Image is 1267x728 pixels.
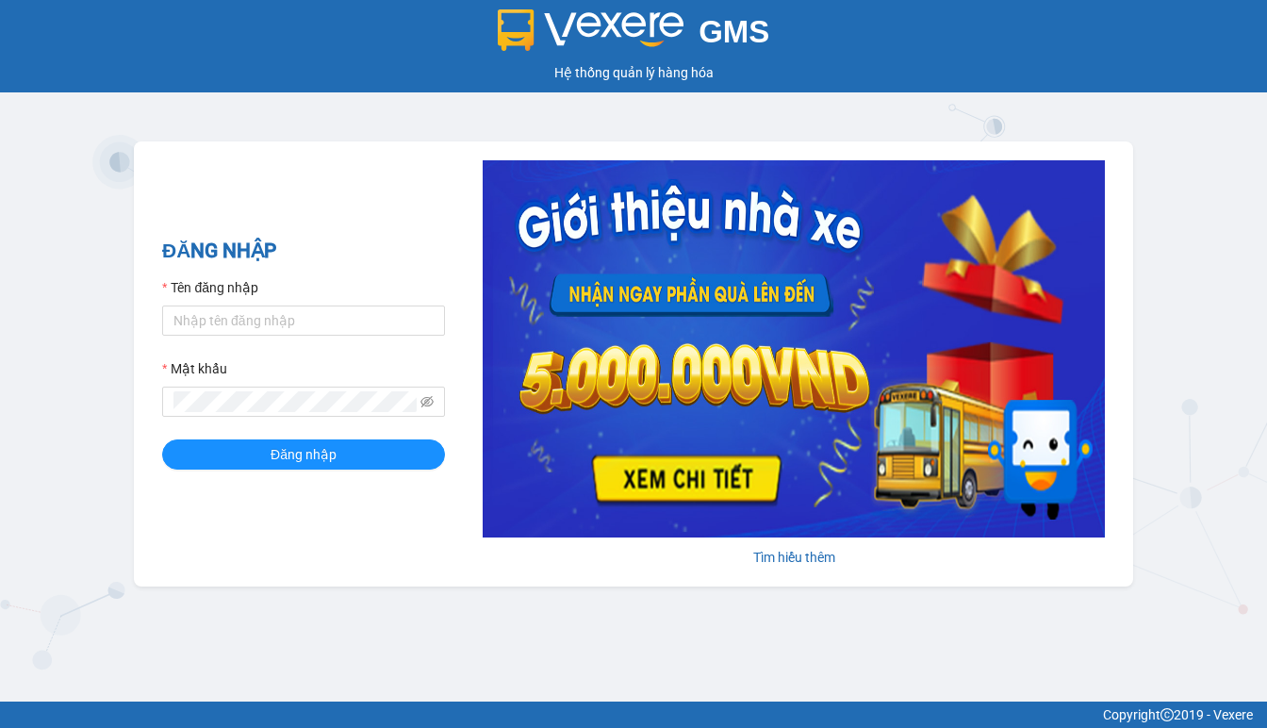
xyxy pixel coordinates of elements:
[699,14,769,49] span: GMS
[162,306,445,336] input: Tên đăng nhập
[5,62,1262,83] div: Hệ thống quản lý hàng hóa
[162,277,258,298] label: Tên đăng nhập
[498,9,684,51] img: logo 2
[162,236,445,267] h2: ĐĂNG NHẬP
[14,704,1253,725] div: Copyright 2019 - Vexere
[162,358,227,379] label: Mật khẩu
[483,160,1105,538] img: banner-0
[483,547,1105,568] div: Tìm hiểu thêm
[271,444,337,465] span: Đăng nhập
[173,391,417,412] input: Mật khẩu
[1160,708,1174,721] span: copyright
[162,439,445,470] button: Đăng nhập
[420,395,434,408] span: eye-invisible
[498,28,770,43] a: GMS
